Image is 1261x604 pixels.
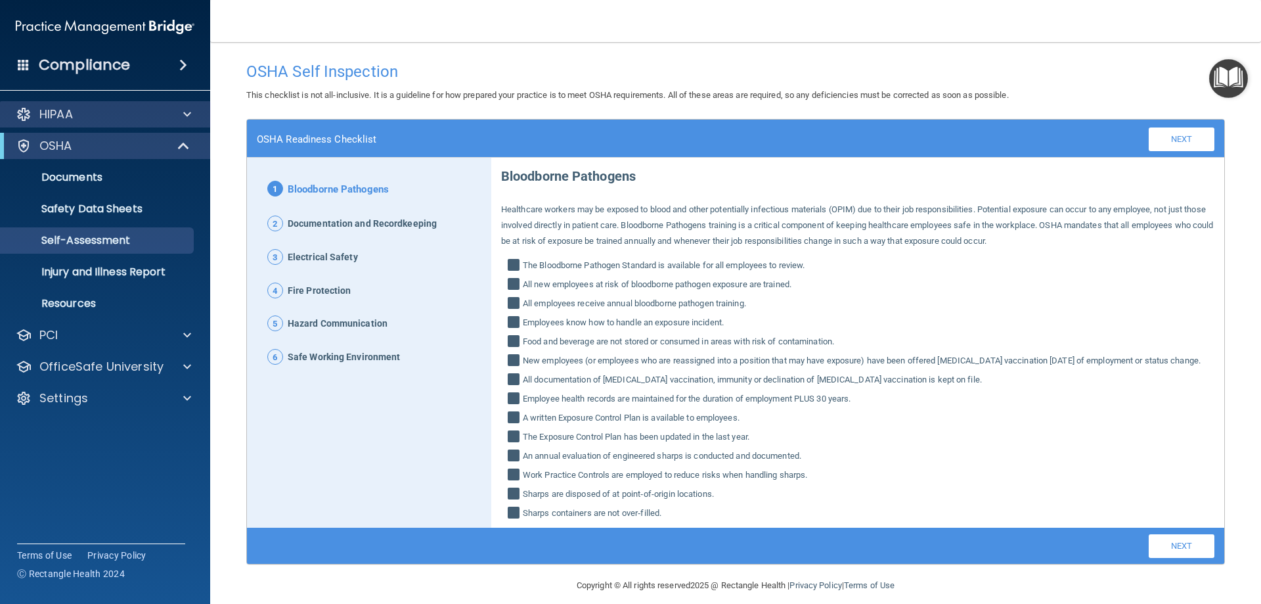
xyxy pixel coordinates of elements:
[508,375,523,388] input: All documentation of [MEDICAL_DATA] vaccination, immunity or declination of [MEDICAL_DATA] vaccin...
[523,429,749,445] span: The Exposure Control Plan has been updated in the last year.
[523,410,740,426] span: A written Exposure Control Plan is available to employees.
[267,216,283,231] span: 2
[87,549,146,562] a: Privacy Policy
[16,390,191,406] a: Settings
[523,315,724,331] span: Employees know how to handle an exposure incident.
[1195,513,1245,563] iframe: Drift Widget Chat Controller
[39,390,88,406] p: Settings
[246,90,1009,100] span: This checklist is not all-inclusive. It is a guideline for how prepared your practice is to meet ...
[523,448,801,464] span: An annual evaluation of engineered sharps is conducted and documented.
[39,106,73,122] p: HIPAA
[990,126,1253,521] iframe: Drift Widget Chat Window
[9,234,188,247] p: Self-Assessment
[267,349,283,365] span: 6
[1149,534,1214,558] a: Next
[508,470,523,483] input: Work Practice Controls are employed to reduce risks when handling sharps.
[523,372,982,388] span: All documentation of [MEDICAL_DATA] vaccination, immunity or declination of [MEDICAL_DATA] vaccin...
[288,349,400,366] span: Safe Working Environment
[288,181,389,199] span: Bloodborne Pathogens
[1209,59,1248,98] button: Open Resource Center
[39,327,58,343] p: PCI
[523,505,661,521] span: Sharps containers are not over‐filled.
[16,138,190,154] a: OSHA
[39,138,72,154] p: OSHA
[267,249,283,265] span: 3
[523,334,834,350] span: Food and beverage are not stored or consumed in areas with risk of contamination.
[267,283,283,298] span: 4
[523,391,851,407] span: Employee health records are maintained for the duration of employment PLUS 30 years.
[16,327,191,343] a: PCI
[9,266,188,279] p: Injury and Illness Report
[523,296,746,312] span: All employees receive annual bloodborne pathogen training.
[39,359,164,375] p: OfficeSafe University
[246,63,1225,80] h4: OSHA Self Inspection
[523,353,1201,369] span: New employees (or employees who are reassigned into a position that may have exposure) have been ...
[288,216,437,233] span: Documentation and Recordkeeping
[508,432,523,445] input: The Exposure Control Plan has been updated in the last year.
[523,486,714,502] span: Sharps are disposed of at point‐of‐origin locations.
[288,315,387,333] span: Hazard Communication
[523,467,807,483] span: Work Practice Controls are employed to reduce risks when handling sharps.
[17,549,72,562] a: Terms of Use
[17,567,125,580] span: Ⓒ Rectangle Health 2024
[844,580,895,590] a: Terms of Use
[267,181,283,197] span: 1
[16,106,191,122] a: HIPAA
[523,277,791,292] span: All new employees at risk of bloodborne pathogen exposure are trained.
[508,451,523,464] input: An annual evaluation of engineered sharps is conducted and documented.
[16,359,191,375] a: OfficeSafe University
[267,315,283,331] span: 5
[508,413,523,426] input: A written Exposure Control Plan is available to employees.
[789,580,841,590] a: Privacy Policy
[39,56,130,74] h4: Compliance
[523,258,805,273] span: The Bloodborne Pathogen Standard is available for all employees to review.
[501,158,1214,189] p: Bloodborne Pathogens
[508,298,523,312] input: All employees receive annual bloodborne pathogen training.
[508,337,523,350] input: Food and beverage are not stored or consumed in areas with risk of contamination.
[288,283,351,300] span: Fire Protection
[508,260,523,273] input: The Bloodborne Pathogen Standard is available for all employees to review.
[508,356,523,369] input: New employees (or employees who are reassigned into a position that may have exposure) have been ...
[508,508,523,521] input: Sharps containers are not over‐filled.
[9,202,188,216] p: Safety Data Sheets
[508,317,523,331] input: Employees know how to handle an exposure incident.
[508,279,523,292] input: All new employees at risk of bloodborne pathogen exposure are trained.
[257,133,376,145] h4: OSHA Readiness Checklist
[508,394,523,407] input: Employee health records are maintained for the duration of employment PLUS 30 years.
[9,171,188,184] p: Documents
[508,489,523,502] input: Sharps are disposed of at point‐of‐origin locations.
[16,14,194,40] img: PMB logo
[9,297,188,310] p: Resources
[288,249,358,266] span: Electrical Safety
[501,202,1214,249] p: Healthcare workers may be exposed to blood and other potentially infectious materials (OPIM) due ...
